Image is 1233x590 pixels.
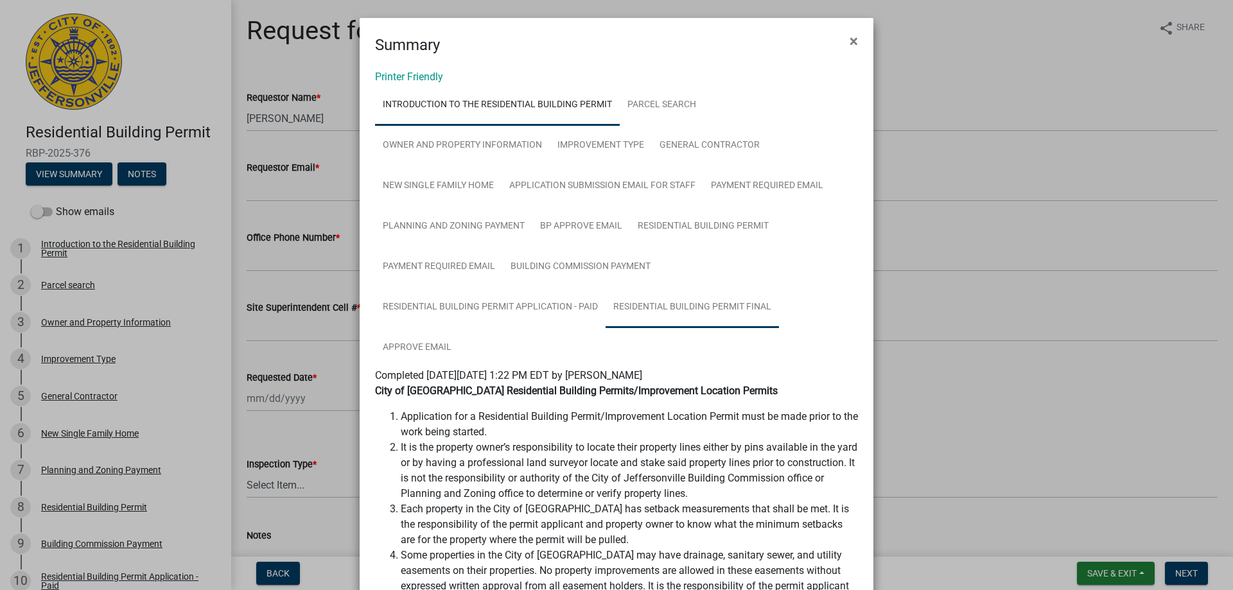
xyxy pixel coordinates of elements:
a: Residential Building Permit [630,206,776,247]
strong: City of [GEOGRAPHIC_DATA] Residential Building Permits/Improvement Location Permits [375,385,778,397]
li: Each property in the City of [GEOGRAPHIC_DATA] has setback measurements that shall be met. It is ... [401,501,858,548]
span: Completed [DATE][DATE] 1:22 PM EDT by [PERSON_NAME] [375,369,642,381]
a: Owner and Property Information [375,125,550,166]
a: Printer Friendly [375,71,443,83]
a: Planning and Zoning Payment [375,206,532,247]
a: General Contractor [652,125,767,166]
a: Building Commission Payment [503,247,658,288]
span: × [850,32,858,50]
a: Residential Building Permit Final [606,287,779,328]
a: Payment Required Email [375,247,503,288]
h4: Summary [375,33,440,56]
a: New Single Family Home [375,166,502,207]
a: Residential Building Permit Application - Paid [375,287,606,328]
a: Improvement Type [550,125,652,166]
a: Payment Required Email [703,166,831,207]
li: Application for a Residential Building Permit/Improvement Location Permit must be made prior to t... [401,409,858,440]
a: Application Submission Email for Staff [502,166,703,207]
a: Introduction to the Residential Building Permit [375,85,620,126]
a: BP Approve Email [532,206,630,247]
li: It is the property owner’s responsibility to locate their property lines either by pins available... [401,440,858,501]
a: Approve Email [375,327,459,369]
button: Close [839,23,868,59]
a: Parcel search [620,85,704,126]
